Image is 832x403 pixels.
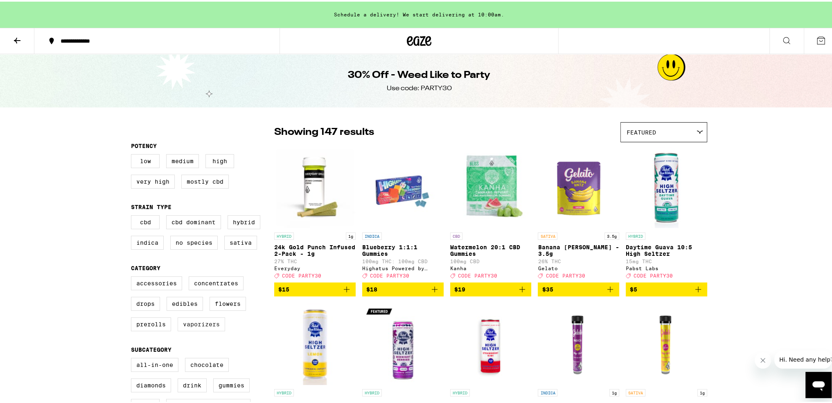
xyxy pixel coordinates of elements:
p: 27% THC [274,257,356,262]
img: Gelato - Pineapple Punch - 1g [626,301,707,383]
p: SATIVA [538,231,557,238]
button: Add to bag [626,281,707,295]
span: $15 [278,285,289,291]
h1: 30% Off - Weed Like to Party [348,67,490,81]
p: 100mg CBD [450,257,532,262]
div: Use code: PARTY30 [387,82,452,91]
label: Flowers [210,295,246,309]
div: Gelato [538,264,619,269]
iframe: Message from company [774,349,832,367]
p: 3.5g [604,231,619,238]
label: Gummies [213,377,250,391]
img: Everyday - 24k Gold Punch Infused 2-Pack - 1g [274,145,356,227]
button: Add to bag [274,281,356,295]
div: Everyday [274,264,356,269]
label: Chocolate [185,356,229,370]
a: Open page for 24k Gold Punch Infused 2-Pack - 1g from Everyday [274,145,356,281]
a: Open page for Banana Runtz - 3.5g from Gelato [538,145,619,281]
p: HYBRID [450,387,470,395]
label: Vaporizers [178,316,225,330]
span: $5 [630,285,637,291]
span: Hi. Need any help? [5,6,59,12]
label: Low [131,153,160,166]
span: $35 [542,285,553,291]
label: Drops [131,295,160,309]
div: Pabst Labs [626,264,707,269]
legend: Category [131,263,160,270]
p: HYBRID [626,231,645,238]
p: 1g [346,231,356,238]
p: Watermelon 20:1 CBD Gummies [450,242,532,255]
label: CBD [131,214,160,228]
span: CODE PARTY30 [546,271,585,277]
label: High [205,153,234,166]
button: Add to bag [450,281,532,295]
iframe: Close message [755,351,771,367]
label: All-In-One [131,356,178,370]
button: Add to bag [538,281,619,295]
legend: Potency [131,141,157,148]
p: INDICA [538,387,557,395]
p: 15mg THC [626,257,707,262]
span: CODE PARTY30 [634,271,673,277]
label: CBD Dominant [166,214,221,228]
a: Open page for Watermelon 20:1 CBD Gummies from Kanha [450,145,532,281]
label: Drink [178,377,207,391]
p: 100mg THC: 100mg CBD [362,257,444,262]
p: Daytime Guava 10:5 High Seltzer [626,242,707,255]
p: SATIVA [626,387,645,395]
p: INDICA [362,231,382,238]
div: Kanha [450,264,532,269]
span: CODE PARTY30 [282,271,321,277]
p: CBD [450,231,462,238]
button: Add to bag [362,281,444,295]
label: Hybrid [228,214,260,228]
span: CODE PARTY30 [458,271,497,277]
p: 24k Gold Punch Infused 2-Pack - 1g [274,242,356,255]
img: Highatus Powered by Cannabiotix - Blueberry 1:1:1 Gummies [362,145,444,227]
label: Diamonds [131,377,171,391]
label: Edibles [167,295,203,309]
img: Pabst Labs - Lemon High Seltzer [274,301,356,383]
img: Kanha - Watermelon 20:1 CBD Gummies [450,145,532,227]
div: Highatus Powered by Cannabiotix [362,264,444,269]
a: Open page for Daytime Guava 10:5 High Seltzer from Pabst Labs [626,145,707,281]
p: HYBRID [362,387,382,395]
span: $18 [366,285,377,291]
a: Open page for Blueberry 1:1:1 Gummies from Highatus Powered by Cannabiotix [362,145,444,281]
label: Prerolls [131,316,171,330]
p: 1g [697,387,707,395]
img: Pabst Labs - Midnight Berries 10:3:2 High Seltzer [362,301,444,383]
p: 26% THC [538,257,619,262]
img: Pabst Labs - Strawberry Kiwi High Seltzer [450,301,532,383]
label: No Species [170,234,218,248]
p: Blueberry 1:1:1 Gummies [362,242,444,255]
span: CODE PARTY30 [370,271,409,277]
span: $19 [454,285,465,291]
label: Medium [166,153,199,166]
legend: Subcategory [131,345,171,351]
label: Very High [131,173,175,187]
p: Banana [PERSON_NAME] - 3.5g [538,242,619,255]
iframe: Button to launch messaging window [805,370,832,396]
img: Pabst Labs - Daytime Guava 10:5 High Seltzer [626,145,707,227]
img: Gelato - Banana Runtz - 3.5g [538,145,619,227]
p: 1g [609,387,619,395]
p: Showing 147 results [274,124,374,138]
p: HYBRID [274,387,294,395]
label: Accessories [131,275,182,289]
legend: Strain Type [131,202,171,209]
label: Sativa [224,234,257,248]
img: Gelato - Papaya - 1g [538,301,619,383]
span: Featured [627,128,656,134]
label: Concentrates [189,275,244,289]
label: Indica [131,234,164,248]
label: Mostly CBD [181,173,229,187]
p: HYBRID [274,231,294,238]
